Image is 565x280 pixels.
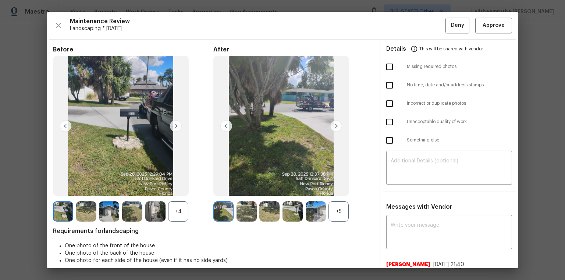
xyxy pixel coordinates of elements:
[53,46,213,53] span: Before
[407,119,512,125] span: Unacceptable quality of work
[330,120,342,132] img: right-chevron-button-url
[407,64,512,70] span: Missing required photos
[475,18,512,33] button: Approve
[380,131,518,150] div: Something else
[386,40,406,58] span: Details
[433,262,464,267] span: [DATE] 21:40
[451,21,464,30] span: Deny
[386,268,512,276] span: Hello [PERSON_NAME], Thanks for the update.
[65,250,374,257] li: One photo of the back of the house
[407,82,512,88] span: No time, date and/or address stamps
[213,46,374,53] span: After
[445,18,469,33] button: Deny
[386,261,430,268] span: [PERSON_NAME]
[328,201,349,222] div: +5
[65,242,374,250] li: One photo of the front of the house
[380,58,518,76] div: Missing required photos
[407,100,512,107] span: Incorrect or duplicate photos
[380,94,518,113] div: Incorrect or duplicate photos
[386,204,452,210] span: Messages with Vendor
[407,137,512,143] span: Something else
[70,25,445,32] span: Landscaping * [DATE]
[60,120,71,132] img: left-chevron-button-url
[168,201,188,222] div: +4
[380,76,518,94] div: No time, date and/or address stamps
[220,120,232,132] img: left-chevron-button-url
[380,113,518,131] div: Unacceptable quality of work
[483,21,505,30] span: Approve
[65,257,374,264] li: One photo for each side of the house (even if it has no side yards)
[70,18,445,25] span: Maintenance Review
[419,40,483,58] span: This will be shared with vendor
[170,120,182,132] img: right-chevron-button-url
[53,227,374,235] span: Requirements for landscaping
